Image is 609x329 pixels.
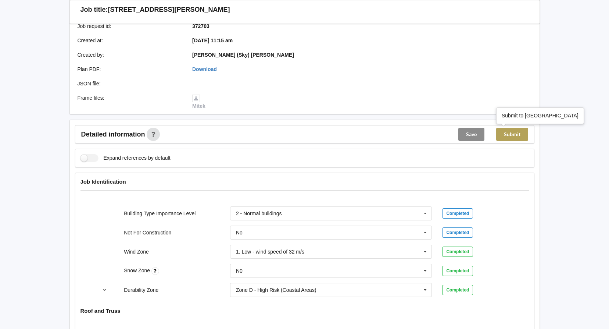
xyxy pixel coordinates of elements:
label: Not For Construction [124,230,171,236]
div: Completed [442,247,473,257]
label: Wind Zone [124,249,149,255]
div: Plan PDF : [72,66,187,73]
div: Created at : [72,37,187,44]
div: Completed [442,208,473,219]
div: N0 [236,268,243,273]
h3: [STREET_ADDRESS][PERSON_NAME] [108,6,230,14]
div: Created by : [72,51,187,59]
button: Submit [496,128,528,141]
b: [PERSON_NAME] (Sky) [PERSON_NAME] [192,52,294,58]
div: Zone D - High Risk (Coastal Areas) [236,287,316,293]
div: Completed [442,227,473,238]
div: 1. Low - wind speed of 32 m/s [236,249,304,254]
div: 2 - Normal buildings [236,211,282,216]
label: Snow Zone [124,268,151,273]
label: Expand references by default [80,154,171,162]
a: Download [192,66,217,72]
div: Frame files : [72,94,187,110]
b: [DATE] 11:15 am [192,38,233,43]
div: Job request id : [72,22,187,30]
h4: Job Identification [80,178,529,185]
h4: Roof and Truss [80,307,529,314]
h3: Job title: [80,6,108,14]
label: Building Type Importance Level [124,211,196,216]
div: Completed [442,285,473,295]
a: Mitek [192,95,205,109]
button: reference-toggle [97,283,112,297]
span: Detailed information [81,131,145,138]
div: Submit to [GEOGRAPHIC_DATA] [502,112,578,119]
label: Durability Zone [124,287,158,293]
b: 372703 [192,23,209,29]
div: Completed [442,266,473,276]
div: No [236,230,243,235]
div: JSON file : [72,80,187,87]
